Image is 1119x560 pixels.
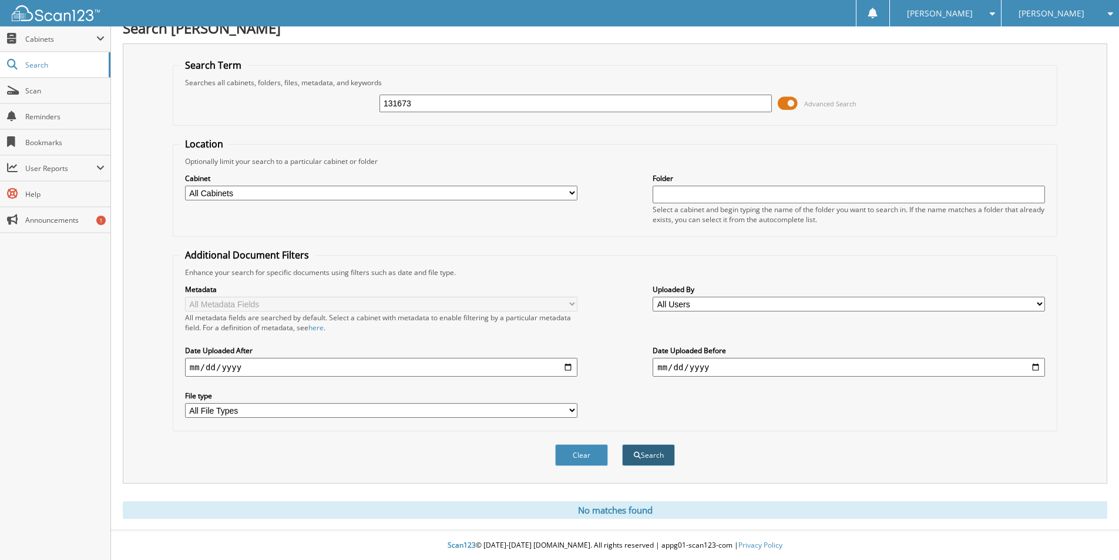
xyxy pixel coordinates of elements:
span: Advanced Search [804,99,856,108]
div: No matches found [123,501,1107,519]
span: Bookmarks [25,138,105,147]
a: here [308,323,324,333]
img: scan123-logo-white.svg [12,5,100,21]
div: All metadata fields are searched by default. Select a cabinet with metadata to enable filtering b... [185,313,577,333]
span: [PERSON_NAME] [907,10,973,17]
legend: Location [179,138,229,150]
label: Metadata [185,284,577,294]
legend: Additional Document Filters [179,249,315,261]
h1: Search [PERSON_NAME] [123,18,1107,38]
div: Optionally limit your search to a particular cabinet or folder [179,156,1051,166]
label: File type [185,391,577,401]
div: 1 [96,216,106,225]
label: Uploaded By [653,284,1045,294]
a: Privacy Policy [738,540,782,550]
span: Scan123 [448,540,476,550]
label: Cabinet [185,173,577,183]
label: Date Uploaded Before [653,346,1045,356]
span: Help [25,189,105,199]
div: Enhance your search for specific documents using filters such as date and file type. [179,267,1051,277]
span: Scan [25,86,105,96]
button: Clear [555,444,608,466]
legend: Search Term [179,59,247,72]
label: Date Uploaded After [185,346,577,356]
input: start [185,358,577,377]
span: Reminders [25,112,105,122]
div: Searches all cabinets, folders, files, metadata, and keywords [179,78,1051,88]
span: Announcements [25,215,105,225]
span: User Reports [25,163,96,173]
div: © [DATE]-[DATE] [DOMAIN_NAME]. All rights reserved | appg01-scan123-com | [111,531,1119,560]
label: Folder [653,173,1045,183]
span: Cabinets [25,34,96,44]
button: Search [622,444,675,466]
span: [PERSON_NAME] [1019,10,1084,17]
input: end [653,358,1045,377]
div: Select a cabinet and begin typing the name of the folder you want to search in. If the name match... [653,204,1045,224]
span: Search [25,60,103,70]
